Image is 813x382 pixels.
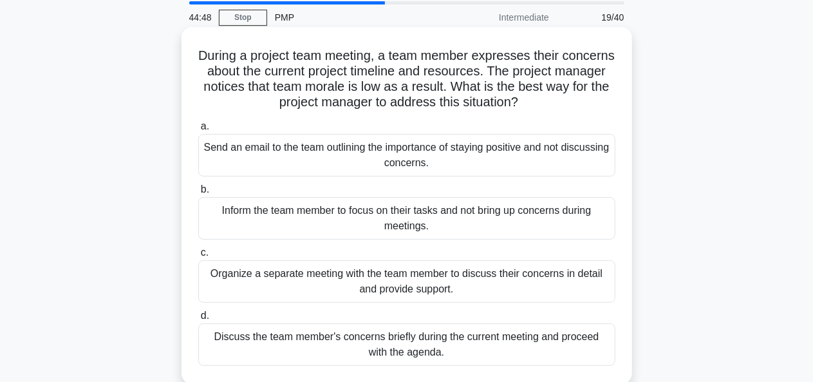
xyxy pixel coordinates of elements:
[198,323,615,366] div: Discuss the team member's concerns briefly during the current meeting and proceed with the agenda.
[182,5,219,30] div: 44:48
[557,5,632,30] div: 19/40
[201,247,209,258] span: c.
[201,184,209,195] span: b.
[219,10,267,26] a: Stop
[197,48,617,111] h5: During a project team meeting, a team member expresses their concerns about the current project t...
[198,134,615,177] div: Send an email to the team outlining the importance of staying positive and not discussing concerns.
[444,5,557,30] div: Intermediate
[198,260,615,303] div: Organize a separate meeting with the team member to discuss their concerns in detail and provide ...
[201,120,209,131] span: a.
[201,310,209,321] span: d.
[198,197,615,240] div: Inform the team member to focus on their tasks and not bring up concerns during meetings.
[267,5,444,30] div: PMP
